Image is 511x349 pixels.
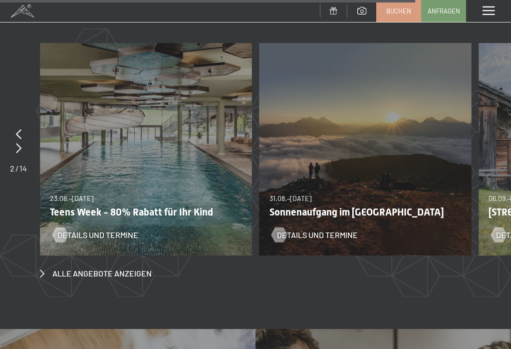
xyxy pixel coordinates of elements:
[52,229,138,240] a: Details und Termine
[422,0,466,21] a: Anfragen
[40,268,152,279] a: Alle Angebote anzeigen
[50,194,93,202] span: 23.08.–[DATE]
[52,268,152,279] span: Alle Angebote anzeigen
[57,229,138,240] span: Details und Termine
[50,206,235,218] p: Teens Week - 80% Rabatt für Ihr Kind
[377,0,421,21] a: Buchen
[386,6,411,15] span: Buchen
[10,163,14,173] span: 2
[276,229,357,240] span: Details und Termine
[428,6,460,15] span: Anfragen
[271,229,357,240] a: Details und Termine
[19,163,27,173] span: 14
[15,163,18,173] span: /
[269,194,311,202] span: 31.08.–[DATE]
[269,206,454,218] p: Sonnenaufgang im [GEOGRAPHIC_DATA]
